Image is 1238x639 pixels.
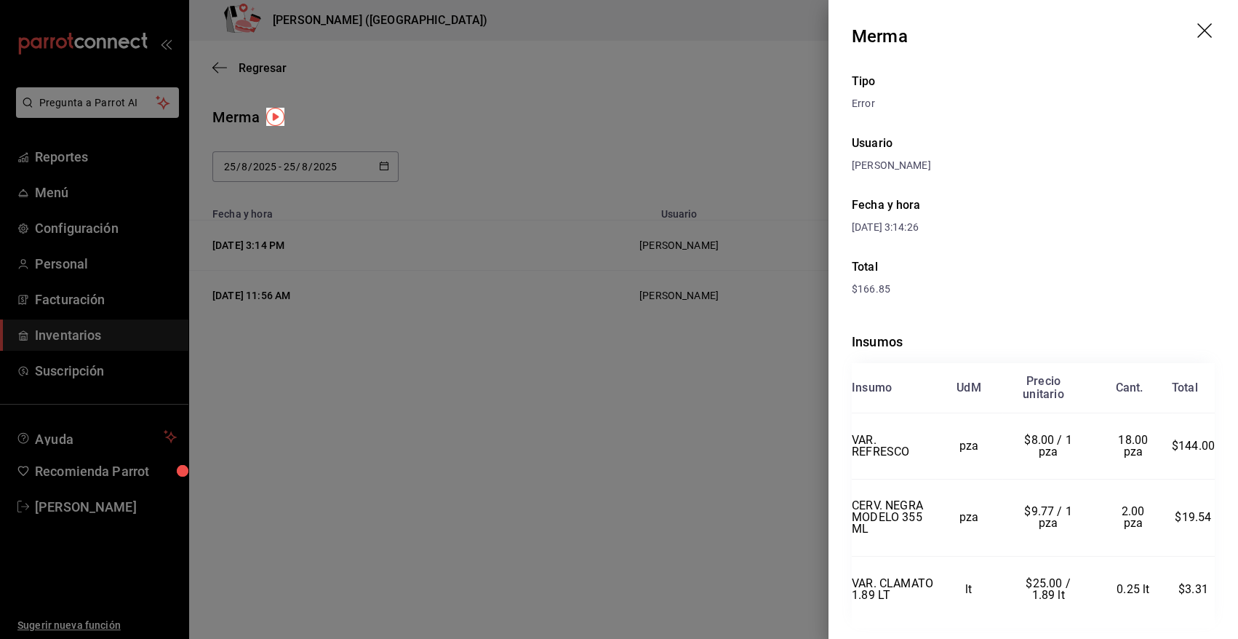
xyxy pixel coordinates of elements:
[1172,439,1215,453] span: $144.00
[935,479,1002,557] td: pza
[852,381,892,394] div: Insumo
[935,413,1002,480] td: pza
[852,258,1215,276] div: Total
[1026,576,1074,602] span: $25.00 / 1.89 lt
[852,197,1215,214] div: Fecha y hora
[852,413,935,480] td: VAR. REFRESCO
[266,108,284,126] img: Tooltip marker
[1175,510,1211,524] span: $19.54
[852,479,935,557] td: CERV. NEGRA MODELO 355 ML
[1172,381,1198,394] div: Total
[1197,23,1215,41] button: drag
[1122,504,1148,530] span: 2.00 pza
[852,158,1215,173] div: [PERSON_NAME]
[1118,433,1151,459] span: 18.00 pza
[1024,504,1075,530] span: $9.77 / 1 pza
[935,557,1002,622] td: lt
[1117,582,1149,596] span: 0.25 lt
[1024,433,1075,459] span: $8.00 / 1 pza
[852,73,1215,90] div: Tipo
[852,557,935,622] td: VAR. CLAMATO 1.89 LT
[852,135,1215,152] div: Usuario
[852,332,1215,352] div: Insumos
[852,96,1215,111] div: Error
[1023,375,1063,401] div: Precio unitario
[1116,381,1143,394] div: Cant.
[852,283,890,295] span: $166.85
[957,381,981,394] div: UdM
[852,23,908,49] div: Merma
[852,220,1215,235] div: [DATE] 3:14:26
[1178,582,1208,596] span: $3.31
